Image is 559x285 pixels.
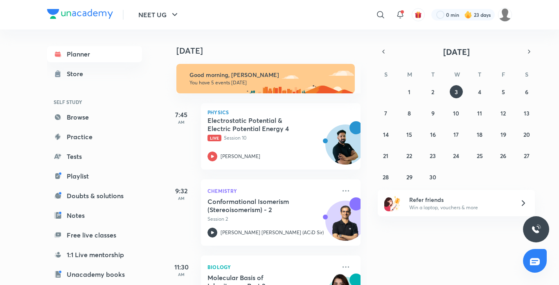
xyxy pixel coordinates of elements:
[67,69,88,79] div: Store
[47,129,142,145] a: Practice
[207,110,354,115] p: Physics
[478,88,481,96] abbr: September 4, 2025
[415,11,422,18] img: avatar
[47,46,142,62] a: Planner
[165,110,198,120] h5: 7:45
[524,109,530,117] abbr: September 13, 2025
[207,215,336,223] p: Session 2
[525,70,528,78] abbr: Saturday
[207,134,336,142] p: Session 10
[176,46,369,56] h4: [DATE]
[431,109,435,117] abbr: September 9, 2025
[165,120,198,124] p: AM
[412,8,425,21] button: avatar
[326,205,365,244] img: Avatar
[47,188,142,204] a: Doubts & solutions
[47,148,142,165] a: Tests
[47,207,142,224] a: Notes
[403,106,416,120] button: September 8, 2025
[454,70,460,78] abbr: Wednesday
[176,64,355,93] img: morning
[426,170,440,183] button: September 30, 2025
[520,106,533,120] button: September 13, 2025
[520,85,533,98] button: September 6, 2025
[406,152,412,160] abbr: September 22, 2025
[47,95,142,109] h6: SELF STUDY
[477,152,483,160] abbr: September 25, 2025
[407,70,412,78] abbr: Monday
[165,272,198,277] p: AM
[47,66,142,82] a: Store
[409,195,510,204] h6: Refer friends
[500,131,506,138] abbr: September 19, 2025
[473,149,486,162] button: September 25, 2025
[431,88,434,96] abbr: September 2, 2025
[523,131,530,138] abbr: September 20, 2025
[383,152,388,160] abbr: September 21, 2025
[165,196,198,201] p: AM
[450,85,463,98] button: September 3, 2025
[383,173,389,181] abbr: September 28, 2025
[406,173,412,181] abbr: September 29, 2025
[221,153,260,160] p: [PERSON_NAME]
[133,7,185,23] button: NEET UG
[525,88,528,96] abbr: September 6, 2025
[497,85,510,98] button: September 5, 2025
[47,266,142,283] a: Unacademy books
[502,88,505,96] abbr: September 5, 2025
[47,227,142,243] a: Free live classes
[426,85,440,98] button: September 2, 2025
[189,71,347,79] h6: Good morning, [PERSON_NAME]
[207,197,309,214] h5: Conformational Isomerism (Stereoisomerism) - 2
[207,262,336,272] p: Biology
[430,131,436,138] abbr: September 16, 2025
[464,11,472,19] img: streak
[426,128,440,141] button: September 16, 2025
[403,149,416,162] button: September 22, 2025
[497,128,510,141] button: September 19, 2025
[453,109,459,117] abbr: September 10, 2025
[47,168,142,184] a: Playlist
[478,70,481,78] abbr: Thursday
[473,128,486,141] button: September 18, 2025
[409,204,510,211] p: Win a laptop, vouchers & more
[450,128,463,141] button: September 17, 2025
[384,109,387,117] abbr: September 7, 2025
[47,9,113,21] a: Company Logo
[531,224,541,234] img: ttu
[498,8,512,22] img: Barsha Singh
[379,106,392,120] button: September 7, 2025
[473,106,486,120] button: September 11, 2025
[497,149,510,162] button: September 26, 2025
[408,88,410,96] abbr: September 1, 2025
[430,152,436,160] abbr: September 23, 2025
[502,70,505,78] abbr: Friday
[426,106,440,120] button: September 9, 2025
[426,149,440,162] button: September 23, 2025
[165,262,198,272] h5: 11:30
[384,195,401,211] img: referral
[379,149,392,162] button: September 21, 2025
[384,70,388,78] abbr: Sunday
[477,109,482,117] abbr: September 11, 2025
[207,186,336,196] p: Chemistry
[453,131,459,138] abbr: September 17, 2025
[408,109,411,117] abbr: September 8, 2025
[47,109,142,125] a: Browse
[403,128,416,141] button: September 15, 2025
[403,170,416,183] button: September 29, 2025
[443,46,470,57] span: [DATE]
[520,149,533,162] button: September 27, 2025
[389,46,523,57] button: [DATE]
[453,152,459,160] abbr: September 24, 2025
[406,131,412,138] abbr: September 15, 2025
[431,70,435,78] abbr: Tuesday
[383,131,389,138] abbr: September 14, 2025
[450,149,463,162] button: September 24, 2025
[165,186,198,196] h5: 9:32
[379,170,392,183] button: September 28, 2025
[524,152,530,160] abbr: September 27, 2025
[497,106,510,120] button: September 12, 2025
[379,128,392,141] button: September 14, 2025
[207,116,309,133] h5: Electrostatic Potential & Electric Potential Energy 4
